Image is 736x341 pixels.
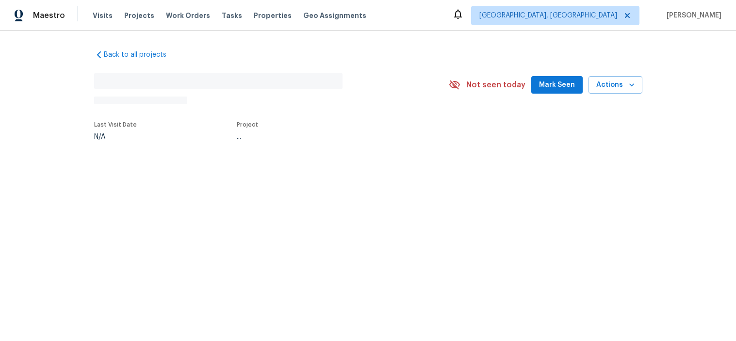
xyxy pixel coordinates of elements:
span: [GEOGRAPHIC_DATA], [GEOGRAPHIC_DATA] [479,11,617,20]
span: Project [237,122,258,128]
span: Projects [124,11,154,20]
a: Back to all projects [94,50,187,60]
button: Mark Seen [531,76,583,94]
div: ... [237,133,423,140]
span: Not seen today [466,80,525,90]
span: Actions [596,79,635,91]
span: Last Visit Date [94,122,137,128]
button: Actions [589,76,642,94]
span: [PERSON_NAME] [663,11,721,20]
span: Maestro [33,11,65,20]
span: Visits [93,11,113,20]
span: Properties [254,11,292,20]
span: Work Orders [166,11,210,20]
div: N/A [94,133,137,140]
span: Geo Assignments [303,11,366,20]
span: Tasks [222,12,242,19]
span: Mark Seen [539,79,575,91]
